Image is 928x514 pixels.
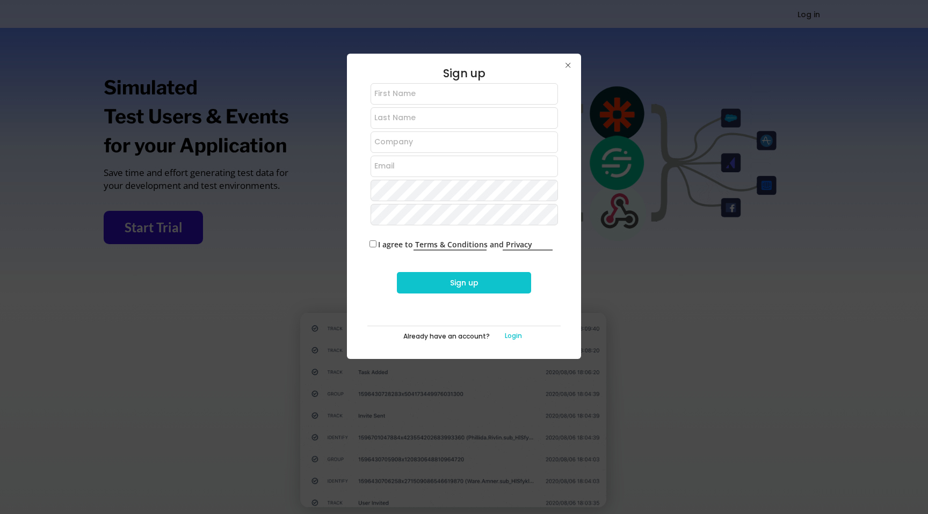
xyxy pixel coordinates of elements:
input: Last Name [371,107,558,129]
input: Company [371,131,558,153]
label: I agree to Terms & Conditions and Privacy Policy [367,239,532,258]
input: First Name [371,83,558,105]
text:  [565,58,571,72]
div: Sign up [397,68,531,80]
button: Sign up [397,272,531,293]
div: Already have an account? [403,332,498,345]
input: Email [371,156,558,177]
button:  [561,58,575,72]
button: Login [492,331,535,341]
